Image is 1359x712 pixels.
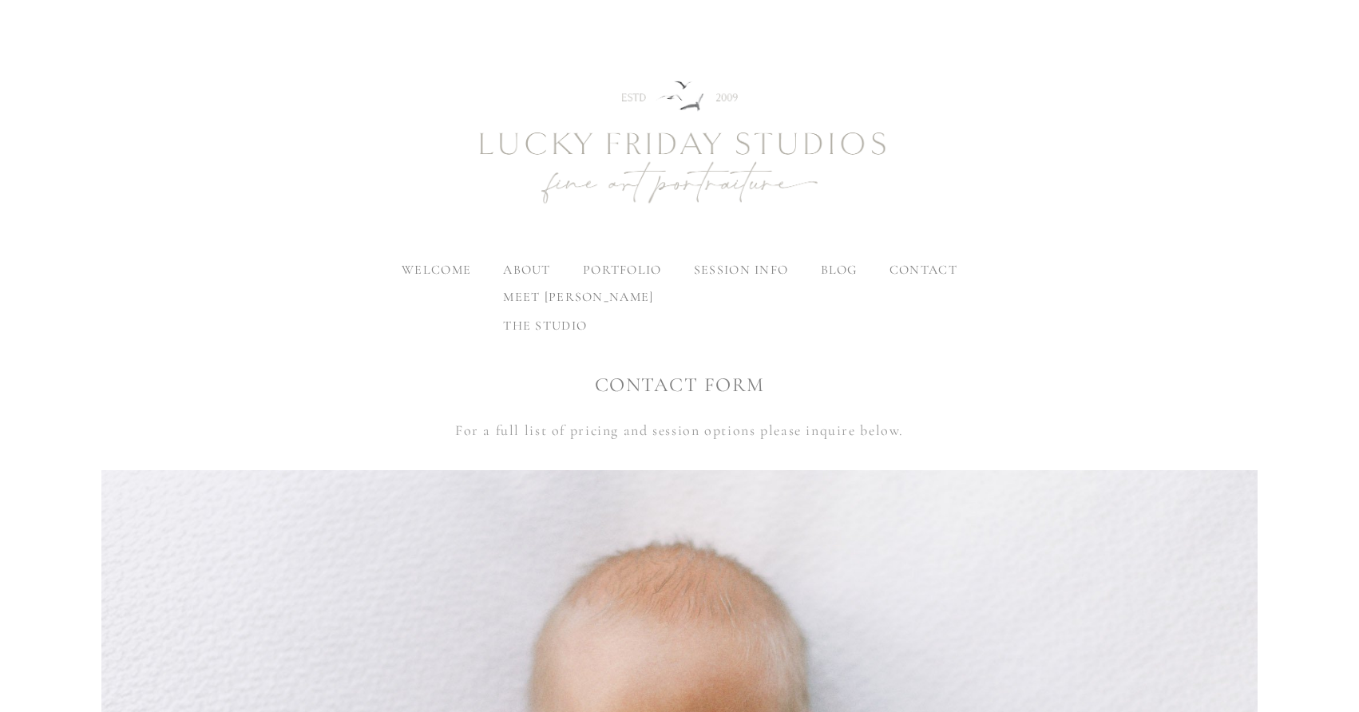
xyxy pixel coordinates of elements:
span: meet [PERSON_NAME] [503,289,653,305]
a: blog [821,262,858,278]
a: the studio [490,311,666,340]
img: Newborn Photography Denver | Lucky Friday Studios [392,24,967,263]
label: session info [694,262,788,278]
a: meet [PERSON_NAME] [490,283,666,311]
a: contact [889,262,957,278]
label: portfolio [583,262,662,278]
label: about [503,262,550,278]
h1: CONTACT FORM [101,371,1258,399]
span: the studio [503,318,587,334]
p: For a full list of pricing and session options please inquire below. [101,417,1258,443]
a: welcome [402,262,471,278]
